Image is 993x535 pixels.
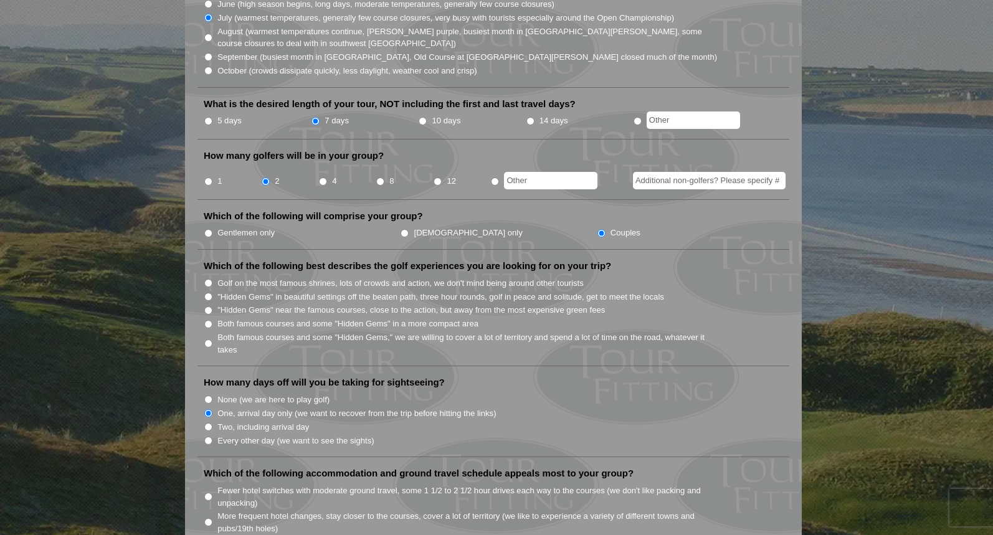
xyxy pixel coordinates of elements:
label: How many days off will you be taking for sightseeing? [204,376,445,389]
input: Additional non-golfers? Please specify # [633,172,786,189]
label: None (we are here to play golf) [217,394,330,406]
label: 8 [389,175,394,187]
label: 12 [447,175,456,187]
label: Which of the following best describes the golf experiences you are looking for on your trip? [204,260,611,272]
label: Both famous courses and some "Hidden Gems" in a more compact area [217,318,478,330]
label: One, arrival day only (we want to recover from the trip before hitting the links) [217,407,496,420]
label: 2 [275,175,279,187]
label: How many golfers will be in your group? [204,149,384,162]
label: Couples [611,227,640,239]
label: October (crowds dissipate quickly, less daylight, weather cool and crisp) [217,65,477,77]
label: "Hidden Gems" near the famous courses, close to the action, but away from the most expensive gree... [217,304,605,316]
label: Fewer hotel switches with moderate ground travel, some 1 1/2 to 2 1/2 hour drives each way to the... [217,485,718,509]
label: 14 days [539,115,568,127]
label: September (busiest month in [GEOGRAPHIC_DATA], Old Course at [GEOGRAPHIC_DATA][PERSON_NAME] close... [217,51,717,64]
label: Gentlemen only [217,227,275,239]
label: 7 days [325,115,349,127]
label: 5 days [217,115,242,127]
input: Other [647,111,740,129]
label: More frequent hotel changes, stay closer to the courses, cover a lot of territory (we like to exp... [217,510,718,534]
label: Every other day (we want to see the sights) [217,435,374,447]
label: 1 [217,175,222,187]
label: Two, including arrival day [217,421,309,433]
label: 4 [332,175,336,187]
label: 10 days [432,115,461,127]
label: July (warmest temperatures, generally few course closures, very busy with tourists especially aro... [217,12,674,24]
label: Both famous courses and some "Hidden Gems," we are willing to cover a lot of territory and spend ... [217,331,718,356]
label: August (warmest temperatures continue, [PERSON_NAME] purple, busiest month in [GEOGRAPHIC_DATA][P... [217,26,718,50]
input: Other [504,172,597,189]
label: What is the desired length of your tour, NOT including the first and last travel days? [204,98,576,110]
label: "Hidden Gems" in beautiful settings off the beaten path, three hour rounds, golf in peace and sol... [217,291,664,303]
label: Which of the following accommodation and ground travel schedule appeals most to your group? [204,467,634,480]
label: Golf on the most famous shrines, lots of crowds and action, we don't mind being around other tour... [217,277,584,290]
label: Which of the following will comprise your group? [204,210,423,222]
label: [DEMOGRAPHIC_DATA] only [414,227,523,239]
